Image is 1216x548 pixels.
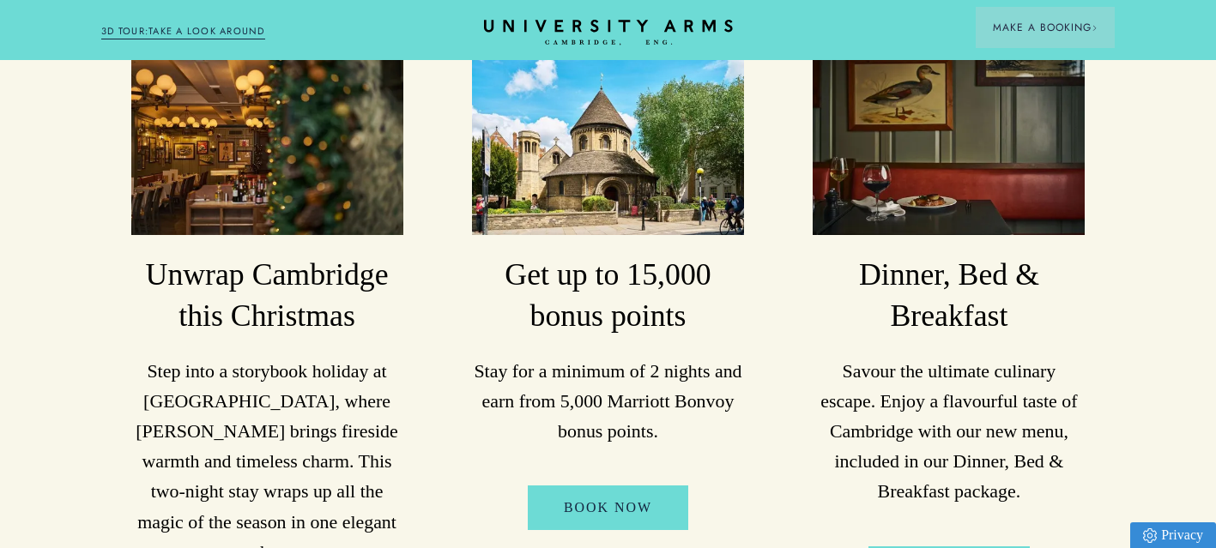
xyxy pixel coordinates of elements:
[1092,25,1098,31] img: Arrow icon
[131,255,403,336] h3: Unwrap Cambridge this Christmas
[1143,528,1157,543] img: Privacy
[813,255,1085,336] h3: Dinner, Bed & Breakfast
[813,356,1085,506] p: Savour the ultimate culinary escape. Enjoy a flavourful taste of Cambridge with our new menu, inc...
[131,54,403,235] img: image-8c003cf989d0ef1515925c9ae6c58a0350393050-2500x1667-jpg
[813,54,1085,235] img: image-a84cd6be42fa7fc105742933f10646be5f14c709-3000x2000-jpg
[484,20,733,46] a: Home
[101,24,265,39] a: 3D TOUR:TAKE A LOOK AROUND
[472,54,744,235] img: image-a169143ac3192f8fe22129d7686b8569f7c1e8bc-2500x1667-jpg
[472,255,744,336] h3: Get up to 15,000 bonus points
[993,20,1098,35] span: Make a Booking
[472,356,744,446] p: Stay for a minimum of 2 nights and earn from 5,000 Marriott Bonvoy bonus points.
[1130,522,1216,548] a: Privacy
[976,7,1115,48] button: Make a BookingArrow icon
[528,485,688,530] a: Book Now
